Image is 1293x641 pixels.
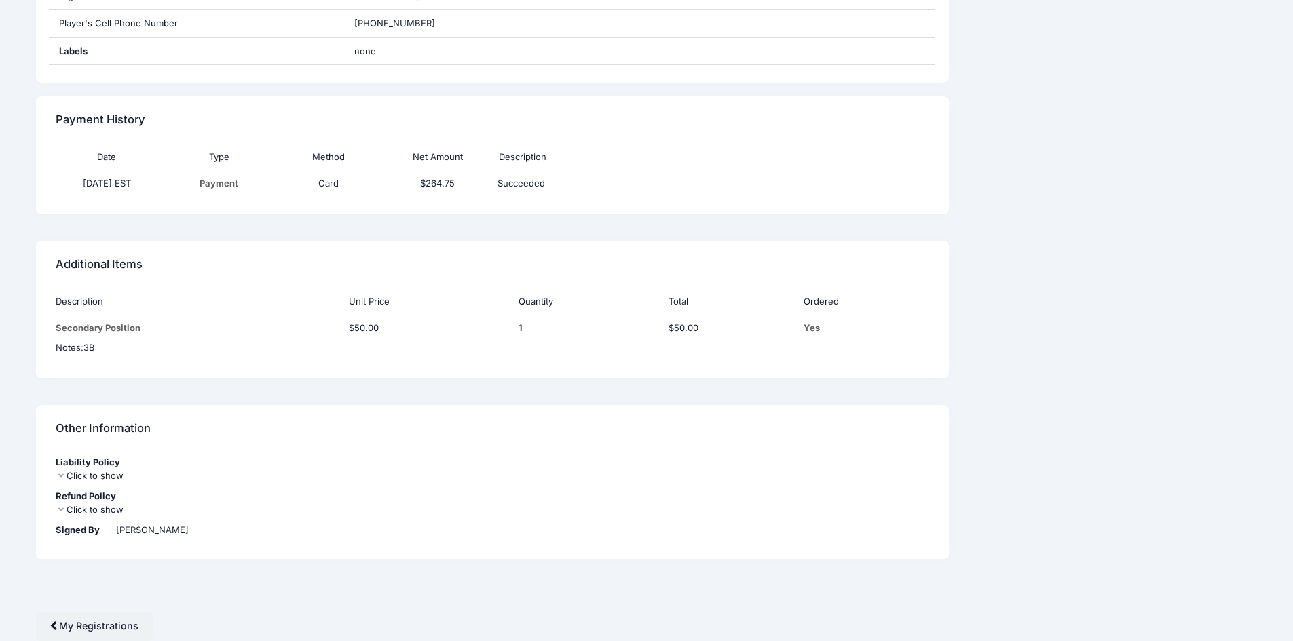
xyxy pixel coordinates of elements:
[274,144,383,170] th: Method
[56,456,929,469] div: Liability Policy
[274,170,383,197] td: Card
[165,170,274,197] td: Payment
[354,45,524,58] span: none
[83,341,95,355] div: Click Pencil to edit...
[56,410,151,448] h4: Other Information
[354,18,435,28] span: [PHONE_NUMBER]
[56,469,929,483] div: Click to show
[49,10,344,37] div: Player's Cell Phone Number
[383,144,492,170] th: Net Amount
[56,288,343,315] th: Description
[56,315,343,341] td: Secondary Position
[56,100,145,139] h4: Payment History
[512,288,662,315] th: Quantity
[662,288,797,315] th: Total
[56,490,929,503] div: Refund Policy
[56,144,165,170] th: Date
[492,170,819,197] td: Succeeded
[165,144,274,170] th: Type
[56,245,143,284] h4: Additional Items
[383,170,492,197] td: $264.75
[343,315,512,341] td: $50.00
[56,503,929,517] div: Click to show
[798,288,929,315] th: Ordered
[56,341,929,361] td: Notes:
[49,38,344,65] div: Labels
[492,144,819,170] th: Description
[36,612,153,641] a: My Registrations
[662,315,797,341] td: $50.00
[116,524,189,537] div: [PERSON_NAME]
[519,322,656,335] div: 1
[56,170,165,197] td: [DATE] EST
[343,288,512,315] th: Unit Price
[804,322,929,335] div: Yes
[56,524,113,537] div: Signed By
